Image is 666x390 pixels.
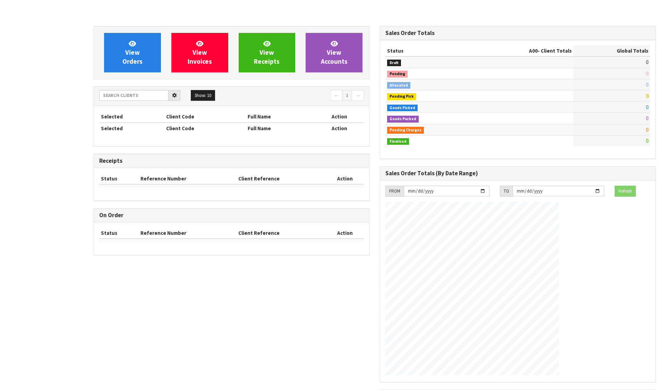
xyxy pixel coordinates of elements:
span: 0 [646,104,648,110]
span: View Orders [122,39,143,65]
nav: Page navigation [237,90,364,102]
th: Full Name [246,123,315,134]
th: Status [385,45,473,56]
a: ViewAccounts [306,33,362,72]
a: ViewInvoices [171,33,228,72]
th: Global Totals [573,45,650,56]
span: 0 [646,81,648,88]
a: ViewReceipts [239,33,296,72]
span: Pending Pick [387,93,416,100]
span: 0 [646,138,648,144]
a: 1 [342,90,352,101]
span: 0 [646,92,648,99]
input: Search clients [99,90,169,101]
th: Client Reference [237,228,326,239]
span: View Accounts [321,39,348,65]
th: Client Code [164,111,246,122]
h3: Sales Order Totals (By Date Range) [385,170,650,177]
th: Selected [99,123,164,134]
div: FROM [385,186,404,197]
span: Pending Charges [387,127,424,134]
th: Action [315,111,364,122]
span: 0 [646,59,648,65]
span: Draft [387,60,401,67]
th: Reference Number [139,173,237,184]
span: Finalised [387,138,409,145]
span: Pending [387,71,408,78]
span: Goods Packed [387,116,419,123]
span: View Receipts [254,39,280,65]
th: Full Name [246,111,315,122]
th: Status [99,173,139,184]
a: ViewOrders [104,33,161,72]
span: A00 [529,47,538,54]
th: Reference Number [139,228,237,239]
th: - Client Totals [473,45,573,56]
h3: Sales Order Totals [385,30,650,36]
h3: Receipts [99,158,364,164]
span: 0 [646,126,648,133]
th: Action [326,228,364,239]
th: Selected [99,111,164,122]
th: Action [326,173,364,184]
button: Refresh [615,186,636,197]
span: 0 [646,70,648,77]
span: View Invoices [188,39,212,65]
a: ← [330,90,342,101]
th: Client Reference [237,173,326,184]
h3: On Order [99,212,364,219]
th: Status [99,228,139,239]
button: Show: 10 [191,90,215,101]
th: Action [315,123,364,134]
div: TO [500,186,513,197]
a: → [352,90,364,101]
th: Client Code [164,123,246,134]
span: 0 [646,115,648,122]
span: Allocated [387,82,410,89]
span: Goods Picked [387,105,418,112]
